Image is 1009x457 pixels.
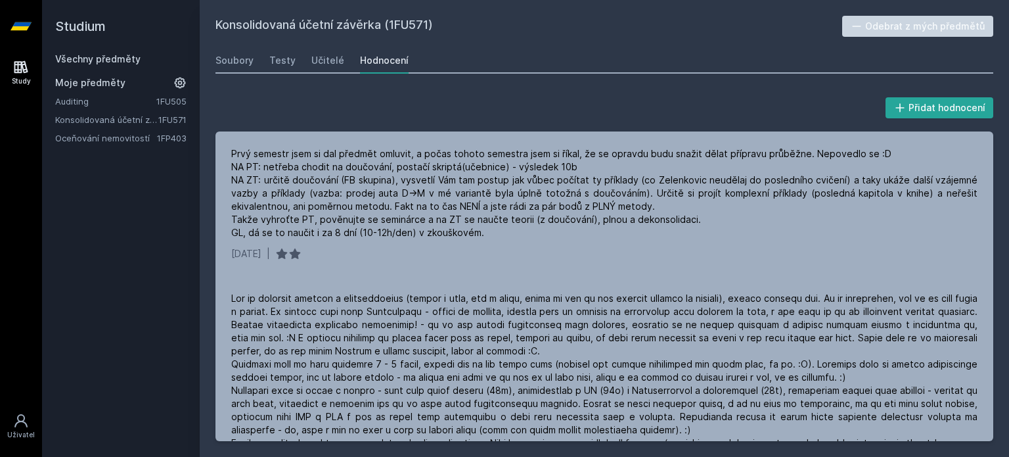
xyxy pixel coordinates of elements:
a: Testy [269,47,296,74]
a: Uživatel [3,406,39,446]
div: Study [12,76,31,86]
div: Soubory [215,54,254,67]
span: Moje předměty [55,76,125,89]
a: Study [3,53,39,93]
a: Oceňování nemovitostí [55,132,157,145]
div: | [267,247,270,260]
div: Prvý semestr jsem si dal předmět omluvit, a počas tohoto semestra jsem si říkal, že se opravdu bu... [231,147,977,239]
div: Učitelé [311,54,344,67]
div: Uživatel [7,430,35,440]
a: Všechny předměty [55,53,141,64]
a: Učitelé [311,47,344,74]
button: Odebrat z mých předmětů [842,16,994,37]
h2: Konsolidovaná účetní závěrka (1FU571) [215,16,842,37]
a: 1FU505 [156,96,187,107]
a: Konsolidovaná účetní závěrka [55,113,158,126]
button: Přidat hodnocení [886,97,994,118]
div: Testy [269,54,296,67]
div: [DATE] [231,247,261,260]
a: Auditing [55,95,156,108]
a: 1FU571 [158,114,187,125]
a: 1FP403 [157,133,187,143]
div: Hodnocení [360,54,409,67]
a: Hodnocení [360,47,409,74]
a: Soubory [215,47,254,74]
